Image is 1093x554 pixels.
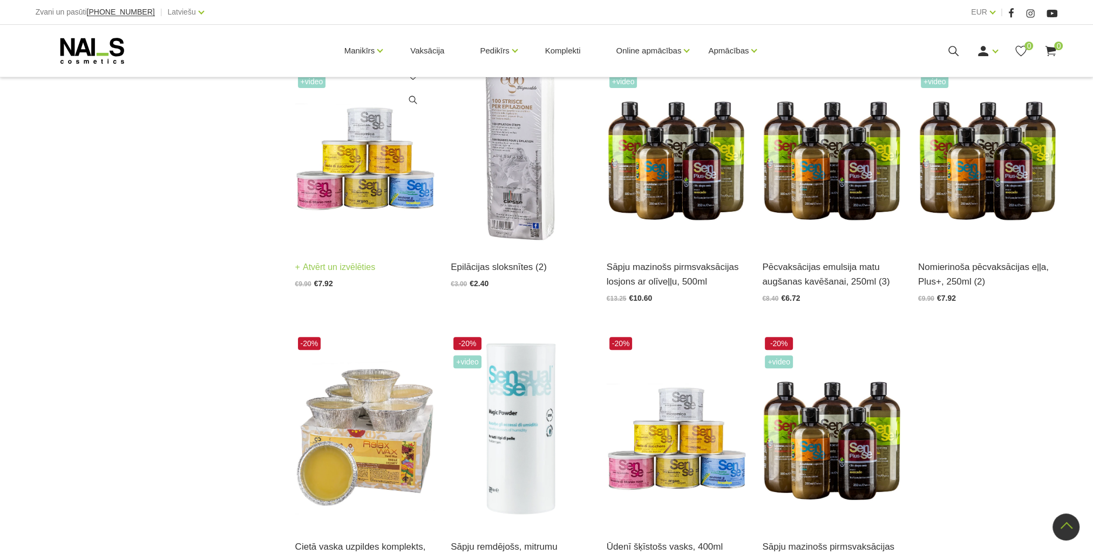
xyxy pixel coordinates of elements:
a: Ūdenī šķīstošs vasks, 400ml [607,539,746,554]
span: 0 [1054,42,1063,50]
a: Pēcvaksācijas emulsija matu augšanas kavēšanai, 250ml (3) [762,260,902,289]
img: Sāpju mazinošs pirmsvaksācijas losjons ar olīveļļu (ar pretnovecošanas efektu)Antiseptisks, sāpju... [607,54,746,246]
span: €9.90 [295,280,311,288]
span: €9.90 [918,295,934,302]
a: Latviešu [168,5,196,18]
img: Ūdenī šķīstošs vasksVasks ir piemērots gan jaunai, gan nobriedušai ādai, kam nepieciešama bieža e... [607,334,746,526]
span: +Video [453,355,481,368]
span: -20% [609,337,633,350]
span: +Video [765,355,793,368]
span: -20% [453,337,481,350]
img: Sāpju mazinošs pirmsvaksācijas losjons ar olīveļļu (ar pretnovecošanas efektu)Antiseptisks, sāpju... [762,334,902,526]
a: Komplekti [537,25,589,77]
span: €6.72 [781,294,800,302]
div: Zvani un pasūti [36,5,155,19]
span: €3.00 [451,280,467,288]
a: Online apmācības [616,29,681,72]
img: Cietais vasks Karsto vasku produktu līnija, kuras pamatā ir jauna ražošanas formula, ļāva mums ra... [295,334,435,526]
a: Apmācības [708,29,749,72]
a: Pedikīrs [480,29,509,72]
a: Manikīrs [344,29,375,72]
span: +Video [609,75,637,88]
a: Atvērt un izvēlēties [295,260,376,275]
span: 0 [1024,42,1033,50]
a: 0 [1044,44,1057,58]
a: EUR [971,5,987,18]
span: €2.40 [470,279,488,288]
span: €7.92 [314,279,333,288]
span: +Video [921,75,949,88]
span: | [160,5,162,19]
img: Pēcvaksācijas emulsija matu augšanas kavēšanaiŠīs šķidrās emulsijas ir veidotas no augu un organi... [762,54,902,246]
img: Description [451,54,590,246]
img: Nomierinoša pēcvaksācijas eļļas Plus +Šīs eļļas ir ideāli piemērotas ādas apstrādei pēc vaksācija... [918,54,1058,246]
span: €8.40 [762,295,778,302]
span: -20% [298,337,321,350]
span: | [1001,5,1003,19]
span: €13.25 [607,295,627,302]
span: €7.92 [937,294,956,302]
a: Sāpju mazinošs pirmsvaksācijas losjons ar olīveļļu, 500ml [607,260,746,289]
a: Nomierinoša pēcvaksācijas eļļa, Plus+, 250ml (2) [918,260,1058,289]
span: €10.60 [629,294,652,302]
img: Sāpju remdējošs pūderis pulveris Magic PowderSāpju remdējošs, mitrumu absorbējošs pūderis, kas no... [451,334,590,526]
a: 0 [1014,44,1028,58]
span: -20% [765,337,793,350]
a: [PHONE_NUMBER] [87,8,155,16]
a: Vaksācija [402,25,453,77]
img: Brazīliešu vasks radikāli izmaina esošās vaksācijas tehnikas; to var lietot epilācijai vairākās ķ... [295,54,435,246]
span: +Video [298,75,326,88]
a: Epilācijas sloksnītes (2) [451,260,590,274]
